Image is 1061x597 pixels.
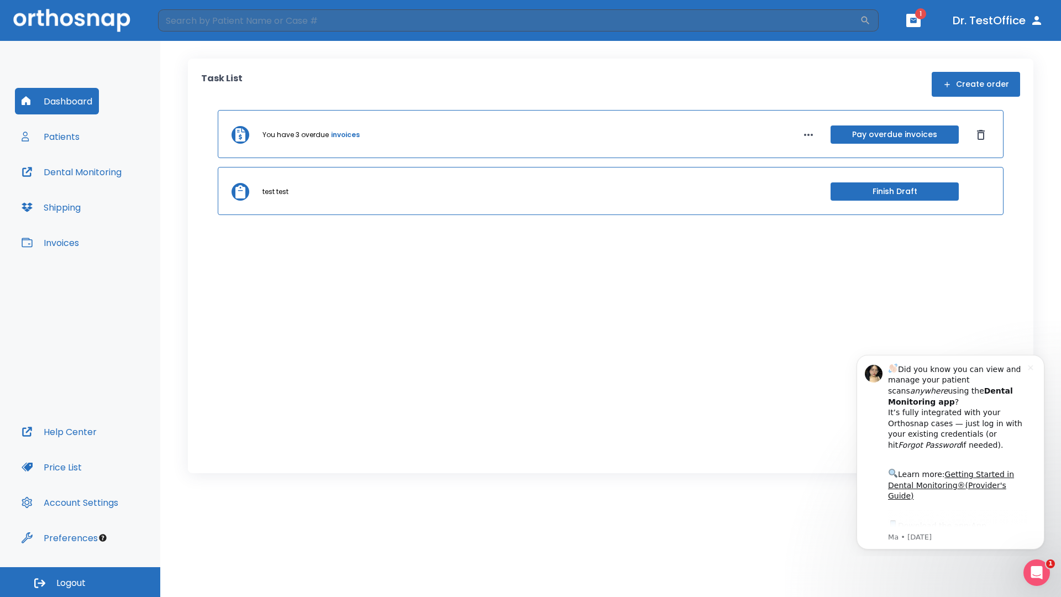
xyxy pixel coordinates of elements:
[15,229,86,256] button: Invoices
[1023,559,1050,586] iframe: Intercom live chat
[48,174,187,230] div: Download the app: | ​ Let us know if you need help getting started!
[15,123,86,150] button: Patients
[831,125,959,144] button: Pay overdue invoices
[98,533,108,543] div: Tooltip anchor
[831,182,959,201] button: Finish Draft
[15,454,88,480] button: Price List
[48,176,146,196] a: App Store
[15,88,99,114] button: Dashboard
[331,130,360,140] a: invoices
[201,72,243,97] p: Task List
[56,577,86,589] span: Logout
[15,194,87,221] button: Shipping
[915,8,926,19] span: 1
[15,159,128,185] button: Dental Monitoring
[15,418,103,445] button: Help Center
[158,9,860,32] input: Search by Patient Name or Case #
[840,345,1061,556] iframe: Intercom notifications message
[48,187,187,197] p: Message from Ma, sent 7w ago
[15,525,104,551] button: Preferences
[15,489,125,516] button: Account Settings
[972,126,990,144] button: Dismiss
[187,17,196,26] button: Dismiss notification
[262,187,288,197] p: test test
[948,11,1048,30] button: Dr. TestOffice
[262,130,329,140] p: You have 3 overdue
[932,72,1020,97] button: Create order
[13,9,130,32] img: Orthosnap
[1046,559,1055,568] span: 1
